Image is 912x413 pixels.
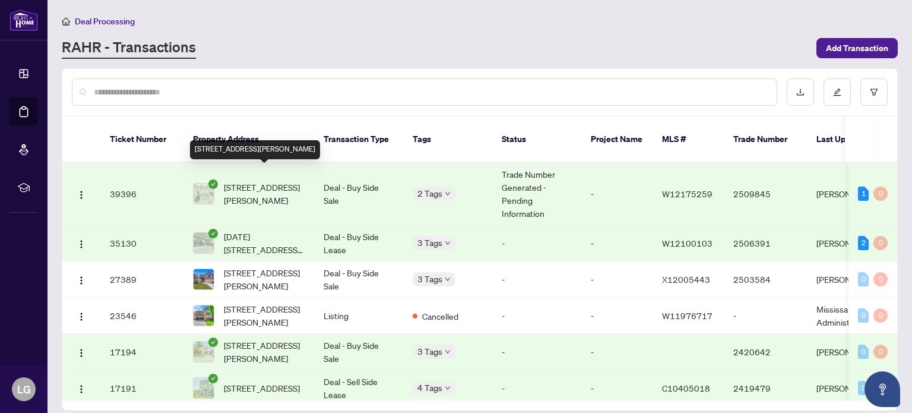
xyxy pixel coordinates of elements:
img: thumbnail-img [194,233,214,253]
div: 0 [858,308,869,323]
td: - [581,334,653,370]
button: filter [860,78,888,106]
img: thumbnail-img [194,184,214,204]
button: Logo [72,234,91,253]
button: Logo [72,306,91,325]
span: [STREET_ADDRESS] [224,382,300,395]
span: filter [870,88,878,96]
div: 2 [858,236,869,250]
img: Logo [77,276,86,285]
span: Add Transaction [826,39,888,58]
span: Deal Processing [75,16,135,27]
div: [STREET_ADDRESS][PERSON_NAME] [190,140,320,159]
td: 27389 [100,261,183,298]
button: Logo [72,379,91,398]
span: 3 Tags [417,272,442,286]
th: Property Address [183,116,314,163]
td: Mississauga Administrator [807,298,896,334]
div: 0 [858,381,869,395]
td: [PERSON_NAME] [807,225,896,261]
td: - [492,334,581,370]
td: - [492,261,581,298]
button: Add Transaction [816,38,898,58]
span: download [796,88,805,96]
img: logo [9,9,38,31]
div: 0 [858,345,869,359]
span: W12175259 [662,188,712,199]
span: down [445,191,451,197]
td: [PERSON_NAME] [807,334,896,370]
th: Tags [403,116,492,163]
td: Deal - Buy Side Sale [314,261,403,298]
span: check-circle [208,229,218,238]
span: C10405018 [662,383,710,393]
td: 2506391 [724,225,807,261]
div: 0 [873,308,888,323]
div: 0 [873,345,888,359]
div: 0 [873,187,888,201]
img: thumbnail-img [194,342,214,362]
th: Last Updated By [807,116,896,163]
div: 0 [873,272,888,286]
td: Deal - Sell Side Lease [314,370,403,406]
img: Logo [77,239,86,249]
span: 3 Tags [417,345,442,358]
td: 2420642 [724,334,807,370]
span: down [445,240,451,246]
td: [PERSON_NAME] [807,163,896,225]
span: check-circle [208,179,218,189]
span: X12005443 [662,274,710,285]
span: [STREET_ADDRESS][PERSON_NAME] [224,181,305,207]
span: 4 Tags [417,381,442,395]
th: Trade Number [724,116,807,163]
div: 0 [873,236,888,250]
td: 2503584 [724,261,807,298]
button: Logo [72,184,91,203]
td: - [581,261,653,298]
th: MLS # [653,116,724,163]
td: 17194 [100,334,183,370]
td: - [492,225,581,261]
img: Logo [77,190,86,200]
td: - [581,225,653,261]
td: - [581,298,653,334]
td: 23546 [100,298,183,334]
th: Status [492,116,581,163]
td: - [492,370,581,406]
td: Trade Number Generated - Pending Information [492,163,581,225]
img: thumbnail-img [194,378,214,398]
div: 1 [858,187,869,201]
td: 17191 [100,370,183,406]
td: 2419479 [724,370,807,406]
img: Logo [77,312,86,321]
span: edit [833,88,841,96]
td: - [581,163,653,225]
button: edit [824,78,851,106]
span: down [445,385,451,391]
img: Logo [77,384,86,394]
div: 0 [858,272,869,286]
td: [PERSON_NAME] [807,370,896,406]
td: 39396 [100,163,183,225]
button: Logo [72,270,91,289]
span: check-circle [208,374,218,383]
td: 35130 [100,225,183,261]
button: Logo [72,342,91,361]
span: down [445,276,451,282]
span: [STREET_ADDRESS][PERSON_NAME] [224,339,305,365]
th: Project Name [581,116,653,163]
button: Open asap [864,371,900,407]
img: thumbnail-img [194,269,214,289]
span: [STREET_ADDRESS][PERSON_NAME] [224,302,305,329]
td: Deal - Buy Side Sale [314,163,403,225]
button: download [787,78,814,106]
td: 2509845 [724,163,807,225]
span: home [62,17,70,26]
img: thumbnail-img [194,305,214,326]
th: Ticket Number [100,116,183,163]
span: [DATE][STREET_ADDRESS][PERSON_NAME] [224,230,305,256]
span: W11976717 [662,310,712,321]
span: down [445,349,451,355]
th: Transaction Type [314,116,403,163]
span: 3 Tags [417,236,442,250]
